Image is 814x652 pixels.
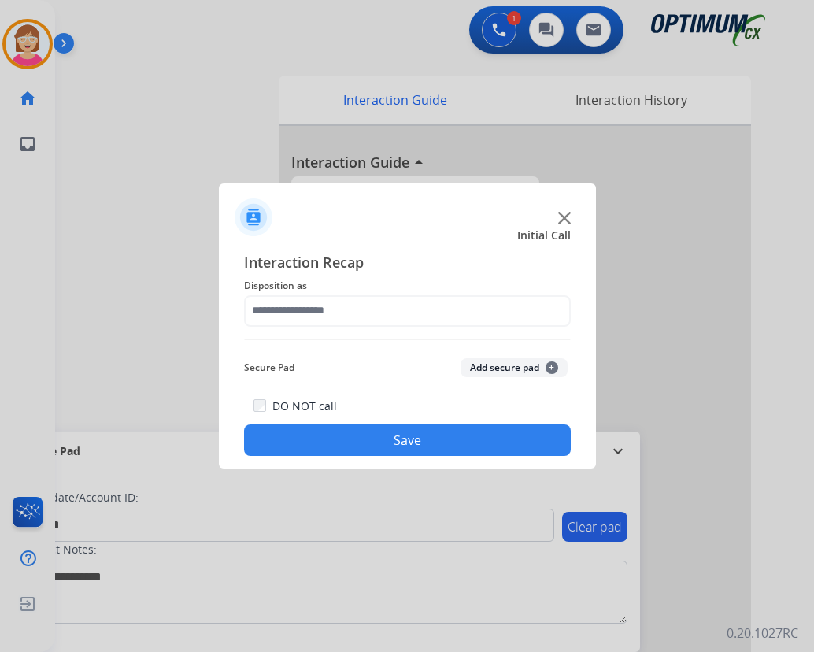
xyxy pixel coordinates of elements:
[546,361,558,374] span: +
[244,251,571,276] span: Interaction Recap
[244,276,571,295] span: Disposition as
[244,339,571,340] img: contact-recap-line.svg
[244,358,294,377] span: Secure Pad
[461,358,568,377] button: Add secure pad+
[244,424,571,456] button: Save
[235,198,272,236] img: contactIcon
[727,624,798,643] p: 0.20.1027RC
[272,398,337,414] label: DO NOT call
[517,228,571,243] span: Initial Call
